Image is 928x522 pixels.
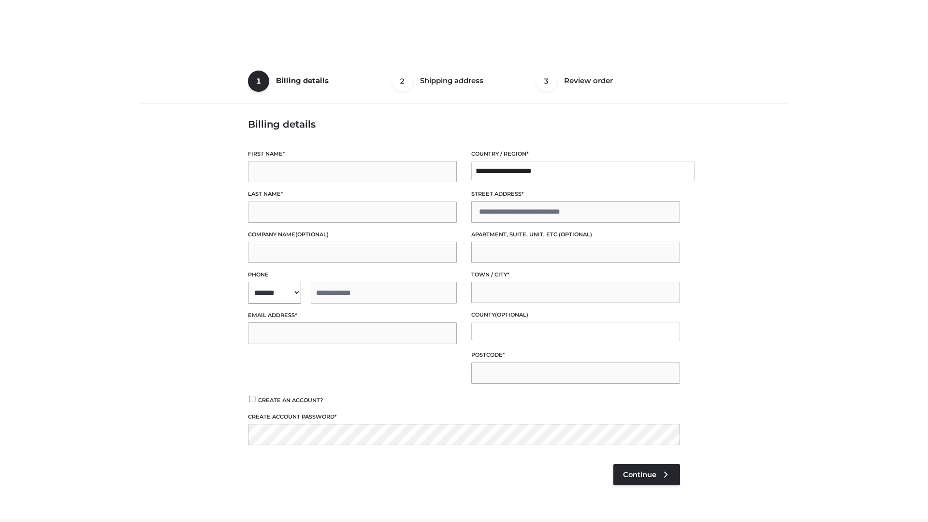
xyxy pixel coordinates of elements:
span: (optional) [559,231,592,238]
span: (optional) [495,311,528,318]
span: Review order [564,76,613,85]
label: Postcode [471,350,680,360]
span: Shipping address [420,76,483,85]
label: First name [248,149,457,159]
span: 3 [536,71,557,92]
span: Billing details [276,76,329,85]
span: (optional) [295,231,329,238]
label: Phone [248,270,457,279]
label: Create account password [248,412,680,421]
label: Apartment, suite, unit, etc. [471,230,680,239]
span: 1 [248,71,269,92]
label: County [471,310,680,319]
input: Create an account? [248,396,257,402]
label: Email address [248,311,457,320]
label: Country / Region [471,149,680,159]
a: Continue [613,464,680,485]
label: Last name [248,189,457,199]
label: Town / City [471,270,680,279]
span: Create an account? [258,397,323,404]
span: 2 [392,71,413,92]
span: Continue [623,470,656,479]
h3: Billing details [248,118,680,130]
label: Company name [248,230,457,239]
label: Street address [471,189,680,199]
